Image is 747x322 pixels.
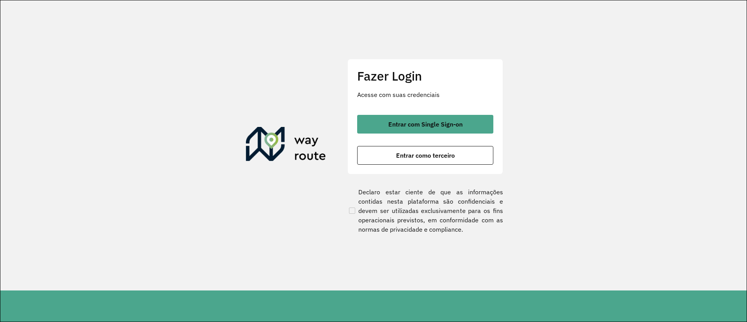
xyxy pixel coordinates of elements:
h2: Fazer Login [357,69,493,83]
p: Acesse com suas credenciais [357,90,493,99]
span: Entrar com Single Sign-on [388,121,463,127]
img: Roteirizador AmbevTech [246,127,326,164]
button: button [357,115,493,134]
span: Entrar como terceiro [396,152,455,158]
label: Declaro estar ciente de que as informações contidas nesta plataforma são confidenciais e devem se... [347,187,503,234]
button: button [357,146,493,165]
